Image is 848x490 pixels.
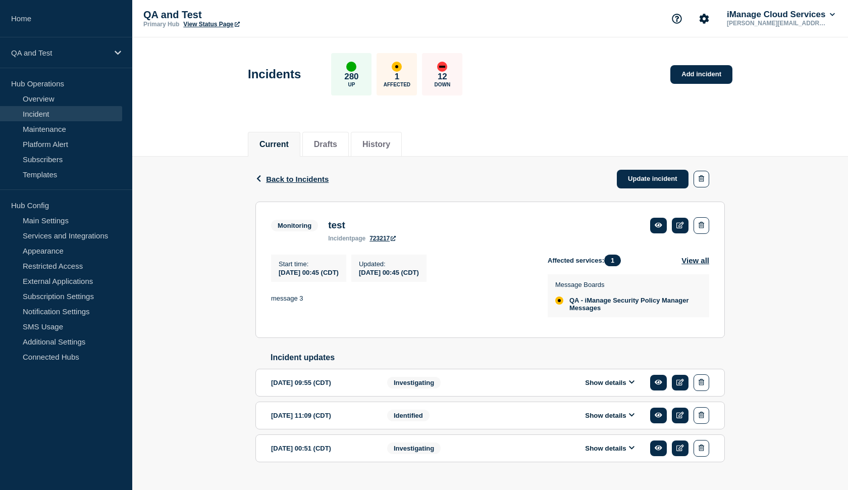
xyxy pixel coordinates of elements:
[359,260,419,268] p: Updated :
[271,220,318,231] span: Monitoring
[617,170,688,188] a: Update incident
[694,8,715,29] button: Account settings
[582,411,638,420] button: Show details
[328,220,396,231] h3: test
[344,72,358,82] p: 280
[143,9,345,21] p: QA and Test
[437,62,447,72] div: down
[387,377,441,388] span: Investigating
[555,297,563,305] div: affected
[725,10,837,20] button: iManage Cloud Services
[387,410,430,421] span: Identified
[604,255,621,266] span: 1
[582,378,638,387] button: Show details
[555,281,699,288] p: Message Boards
[279,260,339,268] p: Start time :
[255,175,329,183] button: Back to Incidents
[384,82,410,87] p: Affected
[259,140,289,149] button: Current
[548,255,626,266] span: Affected services:
[328,235,365,242] p: page
[395,72,399,82] p: 1
[582,444,638,453] button: Show details
[359,268,419,276] div: [DATE] 00:45 (CDT)
[271,294,532,303] p: message 3
[362,140,390,149] button: History
[271,440,372,457] div: [DATE] 00:51 (CDT)
[438,72,447,82] p: 12
[314,140,337,149] button: Drafts
[666,8,687,29] button: Support
[279,269,339,276] span: [DATE] 00:45 (CDT)
[392,62,402,72] div: affected
[670,65,732,84] a: Add incident
[681,255,709,266] button: View all
[271,374,372,391] div: [DATE] 09:55 (CDT)
[271,353,725,362] h2: Incident updates
[143,21,179,28] p: Primary Hub
[387,443,441,454] span: Investigating
[569,297,699,312] span: QA - iManage Security Policy Manager Messages
[271,407,372,424] div: [DATE] 11:09 (CDT)
[348,82,355,87] p: Up
[266,175,329,183] span: Back to Incidents
[248,67,301,81] h1: Incidents
[346,62,356,72] div: up
[369,235,396,242] a: 723217
[328,235,351,242] span: incident
[435,82,451,87] p: Down
[183,21,239,28] a: View Status Page
[11,48,108,57] p: QA and Test
[725,20,830,27] p: [PERSON_NAME][EMAIL_ADDRESS][PERSON_NAME][DOMAIN_NAME]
